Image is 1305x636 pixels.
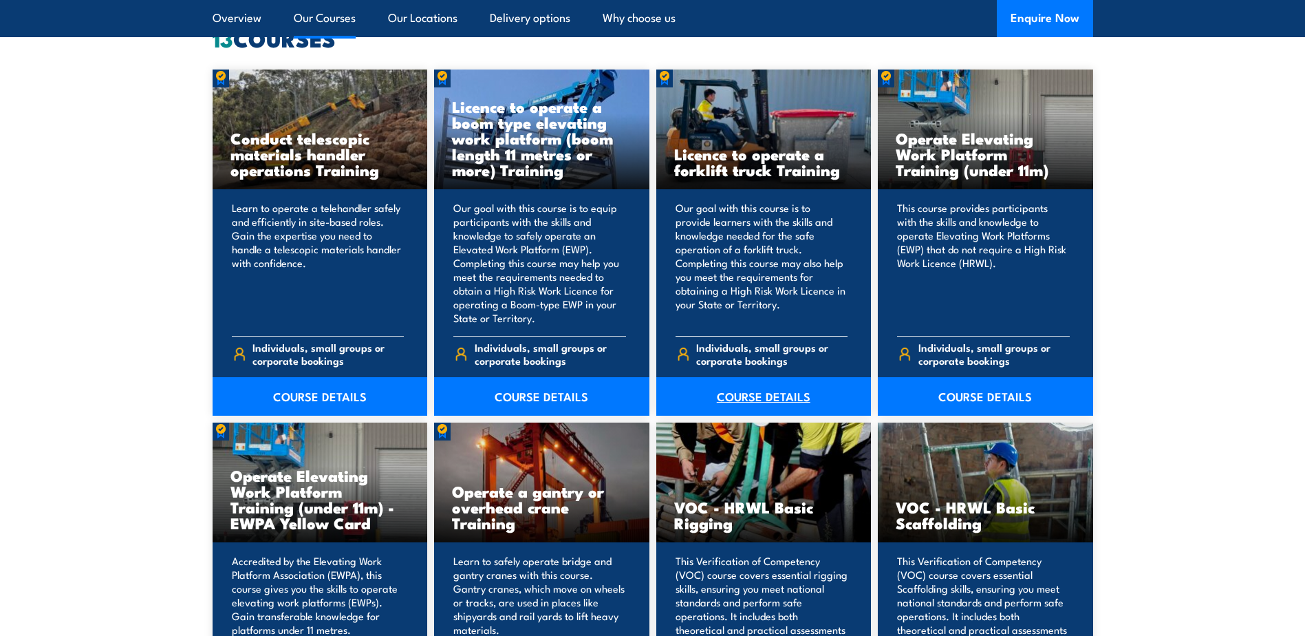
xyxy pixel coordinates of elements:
[674,499,854,531] h3: VOC - HRWL Basic Rigging
[252,341,404,367] span: Individuals, small groups or corporate bookings
[656,377,872,416] a: COURSE DETAILS
[213,377,428,416] a: COURSE DETAILS
[896,499,1075,531] h3: VOC - HRWL Basic Scaffolding
[213,28,1093,47] h2: COURSES
[213,21,233,55] strong: 13
[452,98,632,178] h3: Licence to operate a boom type elevating work platform (boom length 11 metres or more) Training
[452,483,632,531] h3: Operate a gantry or overhead crane Training
[453,201,626,325] p: Our goal with this course is to equip participants with the skills and knowledge to safely operat...
[230,130,410,178] h3: Conduct telescopic materials handler operations Training
[475,341,626,367] span: Individuals, small groups or corporate bookings
[918,341,1070,367] span: Individuals, small groups or corporate bookings
[232,201,405,325] p: Learn to operate a telehandler safely and efficiently in site-based roles. Gain the expertise you...
[434,377,649,416] a: COURSE DETAILS
[897,201,1070,325] p: This course provides participants with the skills and knowledge to operate Elevating Work Platfor...
[878,377,1093,416] a: COURSE DETAILS
[676,201,848,325] p: Our goal with this course is to provide learners with the skills and knowledge needed for the saf...
[696,341,848,367] span: Individuals, small groups or corporate bookings
[674,146,854,178] h3: Licence to operate a forklift truck Training
[230,467,410,531] h3: Operate Elevating Work Platform Training (under 11m) - EWPA Yellow Card
[896,130,1075,178] h3: Operate Elevating Work Platform Training (under 11m)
